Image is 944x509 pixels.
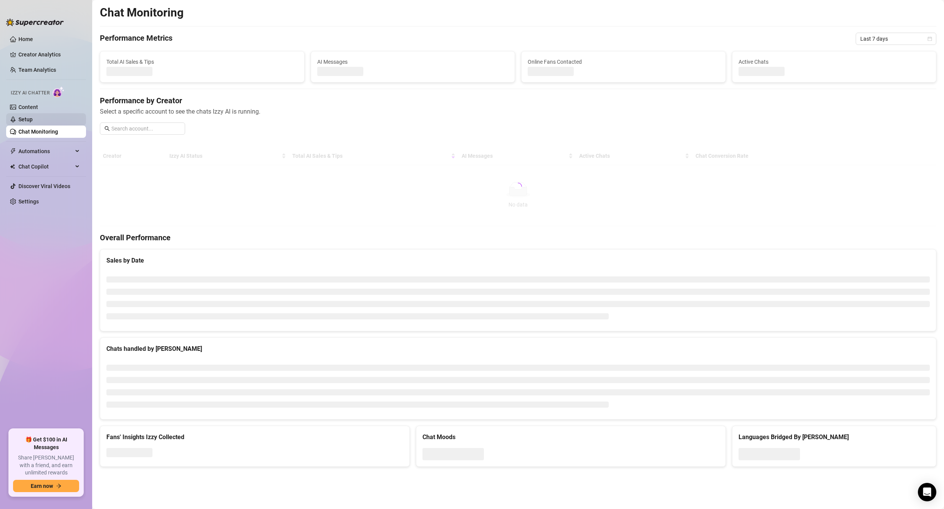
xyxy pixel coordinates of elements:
span: thunderbolt [10,148,16,154]
img: AI Chatter [53,86,65,98]
h2: Chat Monitoring [100,5,184,20]
a: Setup [18,116,33,122]
a: Home [18,36,33,42]
span: loading [514,183,522,190]
span: search [104,126,110,131]
div: Sales by Date [106,256,930,265]
div: Open Intercom Messenger [918,483,936,501]
a: Content [18,104,38,110]
span: Active Chats [739,58,930,66]
div: Languages Bridged By [PERSON_NAME] [739,432,930,442]
span: Online Fans Contacted [528,58,719,66]
span: Total AI Sales & Tips [106,58,298,66]
span: calendar [927,36,932,41]
img: logo-BBDzfeDw.svg [6,18,64,26]
span: Select a specific account to see the chats Izzy AI is running. [100,107,936,116]
span: Share [PERSON_NAME] with a friend, and earn unlimited rewards [13,454,79,477]
span: AI Messages [317,58,509,66]
h4: Performance by Creator [100,95,936,106]
a: Chat Monitoring [18,129,58,135]
span: Last 7 days [860,33,932,45]
span: arrow-right [56,483,61,489]
button: Earn nowarrow-right [13,480,79,492]
span: Izzy AI Chatter [11,89,50,97]
img: Chat Copilot [10,164,15,169]
h4: Performance Metrics [100,33,172,45]
a: Team Analytics [18,67,56,73]
div: Chats handled by [PERSON_NAME] [106,344,930,354]
span: Chat Copilot [18,160,73,173]
h4: Overall Performance [100,232,936,243]
div: Chat Moods [422,432,719,442]
span: Automations [18,145,73,157]
a: Settings [18,198,39,205]
a: Creator Analytics [18,48,80,61]
span: Earn now [31,483,53,489]
div: Fans' Insights Izzy Collected [106,432,403,442]
span: 🎁 Get $100 in AI Messages [13,436,79,451]
input: Search account... [111,124,181,133]
a: Discover Viral Videos [18,183,70,189]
